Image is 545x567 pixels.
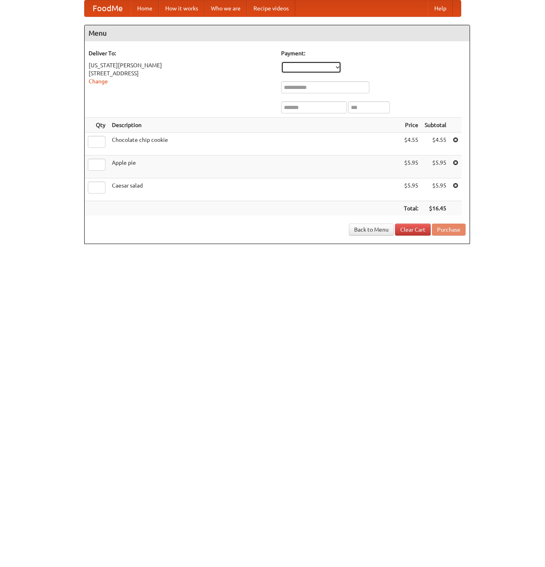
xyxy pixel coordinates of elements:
a: Help [428,0,453,16]
a: Home [131,0,159,16]
a: How it works [159,0,205,16]
a: Back to Menu [349,224,394,236]
a: Recipe videos [247,0,295,16]
td: Chocolate chip cookie [109,133,401,155]
td: Caesar salad [109,178,401,201]
td: $5.95 [421,178,450,201]
td: Apple pie [109,155,401,178]
td: $5.95 [401,178,421,201]
a: Change [89,78,108,85]
th: Qty [85,118,109,133]
th: Description [109,118,401,133]
td: $4.55 [401,133,421,155]
div: [US_STATE][PERSON_NAME] [89,61,273,69]
a: FoodMe [85,0,131,16]
button: Purchase [432,224,466,236]
td: $5.95 [421,155,450,178]
th: Price [401,118,421,133]
a: Clear Cart [395,224,431,236]
th: Subtotal [421,118,450,133]
h5: Payment: [281,49,466,57]
a: Who we are [205,0,247,16]
th: $16.45 [421,201,450,216]
td: $5.95 [401,155,421,178]
h5: Deliver To: [89,49,273,57]
td: $4.55 [421,133,450,155]
h4: Menu [85,25,470,41]
div: [STREET_ADDRESS] [89,69,273,77]
th: Total: [401,201,421,216]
